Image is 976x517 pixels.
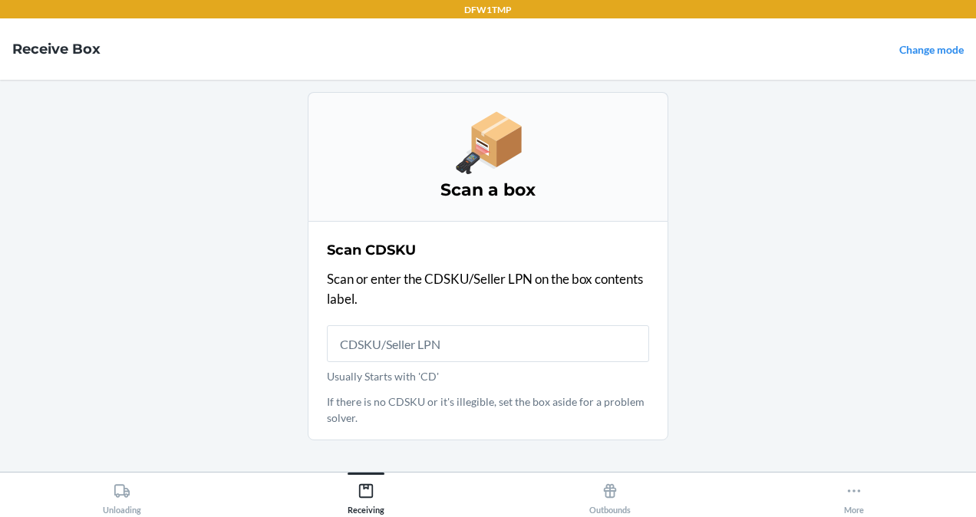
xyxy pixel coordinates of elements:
[348,476,384,515] div: Receiving
[327,368,649,384] p: Usually Starts with 'CD'
[464,3,512,17] p: DFW1TMP
[488,473,732,515] button: Outbounds
[327,394,649,426] p: If there is no CDSKU or it's illegible, set the box aside for a problem solver.
[327,325,649,362] input: Usually Starts with 'CD'
[12,39,101,59] h4: Receive Box
[327,269,649,308] p: Scan or enter the CDSKU/Seller LPN on the box contents label.
[103,476,141,515] div: Unloading
[244,473,488,515] button: Receiving
[899,43,964,56] a: Change mode
[732,473,976,515] button: More
[844,476,864,515] div: More
[327,240,416,260] h2: Scan CDSKU
[327,178,649,203] h3: Scan a box
[589,476,631,515] div: Outbounds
